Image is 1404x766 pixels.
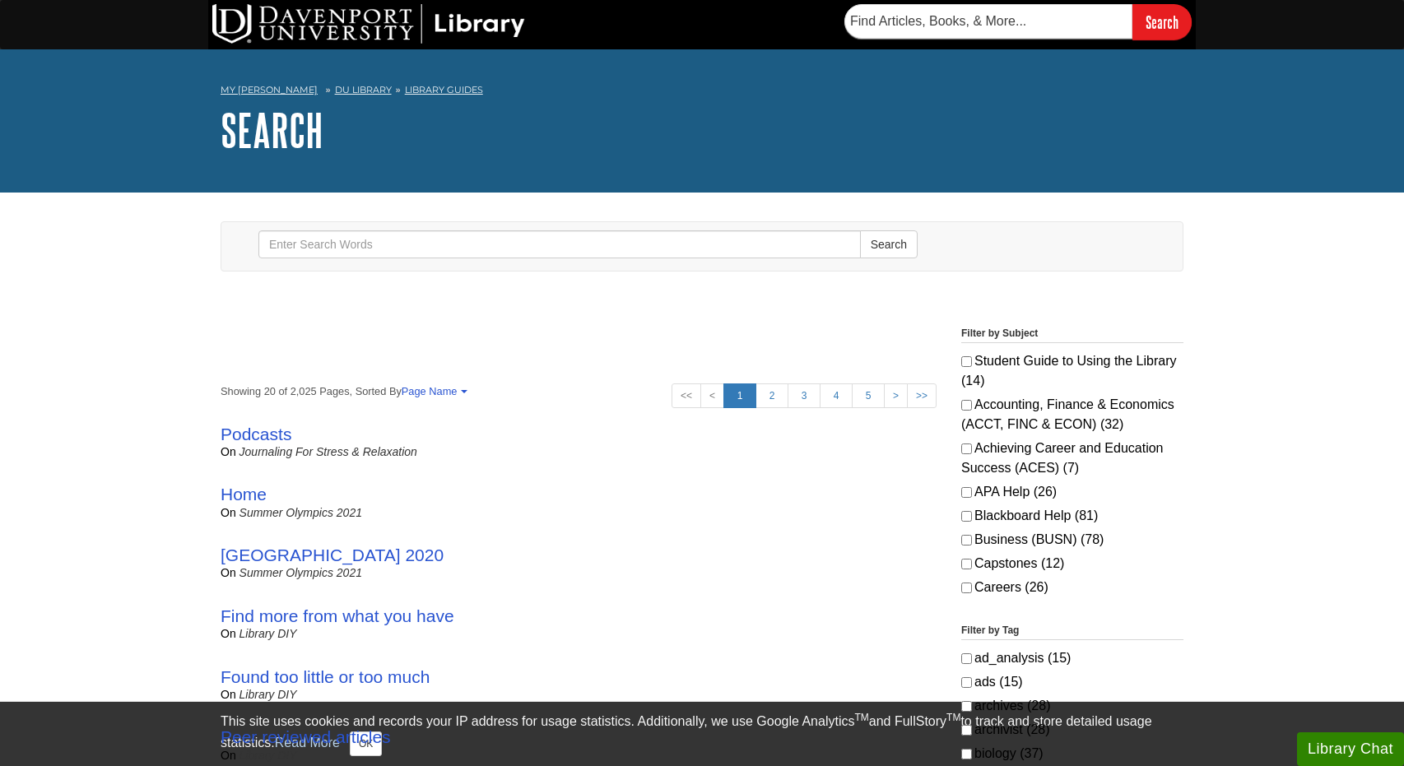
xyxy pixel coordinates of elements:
[961,744,1183,764] label: biology (37)
[961,326,1183,343] legend: Filter by Subject
[221,566,236,579] span: on
[860,230,918,258] button: Search
[221,79,1183,105] nav: breadcrumb
[961,677,972,688] input: ads (15)
[961,623,1183,640] legend: Filter by Tag
[221,749,236,762] span: on
[221,627,236,640] span: on
[961,351,1183,391] label: Student Guide to Using the Library (14)
[239,445,417,458] a: Journaling for Stress & Relaxation
[221,667,430,686] a: Found too little or too much
[221,425,291,443] a: Podcasts
[961,749,972,759] input: biology (37)
[961,725,972,736] input: archivist (28)
[221,383,937,399] strong: Showing 20 of 2,025 Pages, Sorted By
[844,4,1192,39] form: Searches DU Library's articles, books, and more
[1297,732,1404,766] button: Library Chat
[961,400,972,411] input: Accounting, Finance & Economics (ACCT, FINC & ECON) (32)
[221,445,236,458] span: on
[961,482,1183,502] label: APA Help (26)
[961,554,1183,573] label: Capstones (12)
[672,383,701,408] a: <<
[907,383,937,408] a: >>
[961,395,1183,434] label: Accounting, Finance & Economics (ACCT, FINC & ECON) (32)
[820,383,853,408] a: 4
[239,566,362,579] a: Summer Olympics 2021
[961,696,1183,716] label: archives (28)
[961,511,972,522] input: Blackboard Help (81)
[723,383,756,408] a: 1
[239,627,297,640] a: Library DIY
[1132,4,1192,39] input: Search
[961,701,972,712] input: archives (28)
[884,383,908,408] a: >
[239,688,297,701] a: Library DIY
[221,688,236,701] span: on
[852,383,885,408] a: 5
[221,105,1183,155] h1: Search
[788,383,821,408] a: 3
[221,606,454,625] a: Find more from what you have
[239,749,297,762] a: Library DIY
[402,385,466,397] a: Page Name
[961,443,972,454] input: Achieving Career and Education Success (ACES) (7)
[961,578,1183,597] label: Careers (26)
[221,545,444,564] a: [GEOGRAPHIC_DATA] 2020
[961,672,1183,692] label: ads (15)
[221,506,236,519] span: on
[961,583,972,593] input: Careers (26)
[405,84,483,95] a: Library Guides
[961,530,1183,550] label: Business (BUSN) (78)
[335,84,392,95] a: DU Library
[672,383,937,408] ul: Search Pagination
[212,4,525,44] img: DU Library
[221,727,391,746] a: Peer reviewed articles
[239,506,362,519] a: Summer Olympics 2021
[755,383,788,408] a: 2
[961,356,972,367] input: Student Guide to Using the Library (14)
[961,559,972,569] input: Capstones (12)
[961,506,1183,526] label: Blackboard Help (81)
[961,535,972,545] input: Business (BUSN) (78)
[961,648,1183,668] label: ad_analysis (15)
[961,720,1183,740] label: archivist (28)
[221,485,267,504] a: Home
[844,4,1132,39] input: Find Articles, Books, & More...
[961,439,1183,478] label: Achieving Career and Education Success (ACES) (7)
[258,230,861,258] input: Enter Search Words
[221,83,318,97] a: My [PERSON_NAME]
[961,653,972,664] input: ad_analysis (15)
[961,487,972,498] input: APA Help (26)
[700,383,724,408] a: <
